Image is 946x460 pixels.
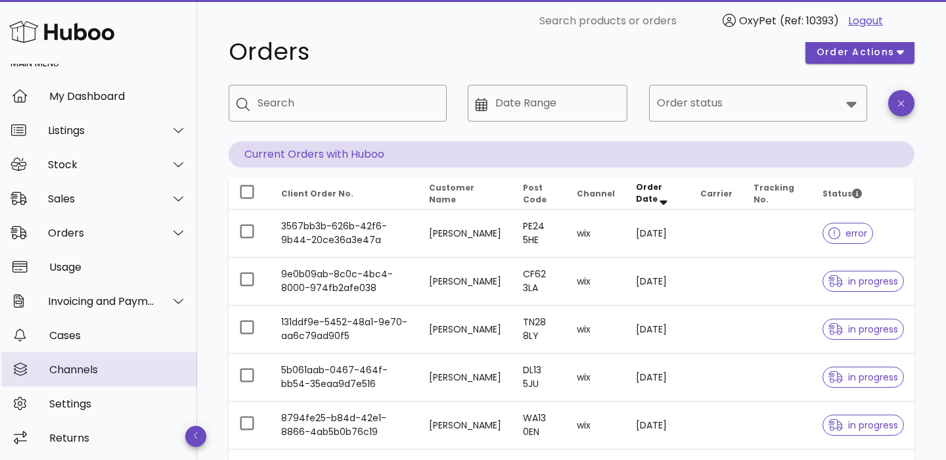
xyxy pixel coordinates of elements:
[700,188,732,199] span: Carrier
[566,402,625,449] td: wix
[271,306,418,354] td: 131ddf9e-5452-48a1-9e70-aa6c79ad90f5
[828,421,898,430] span: in progress
[848,13,883,29] a: Logout
[271,354,418,402] td: 5b061aab-0467-464f-bb54-35eaa9d7e516
[429,182,474,205] span: Customer Name
[49,261,187,273] div: Usage
[49,398,187,410] div: Settings
[625,178,690,210] th: Order Date: Sorted descending. Activate to remove sorting.
[805,40,914,64] button: order actions
[739,13,777,28] span: OxyPet
[625,210,690,258] td: [DATE]
[625,402,690,449] td: [DATE]
[625,354,690,402] td: [DATE]
[649,85,867,122] div: Order status
[512,178,566,210] th: Post Code
[512,402,566,449] td: WA13 0EN
[512,306,566,354] td: TN28 8LY
[271,178,418,210] th: Client Order No.
[271,402,418,449] td: 8794fe25-b84d-42e1-8866-4ab5b0b76c19
[828,229,867,238] span: error
[49,363,187,376] div: Channels
[418,178,512,210] th: Customer Name
[754,182,794,205] span: Tracking No.
[512,258,566,306] td: CF62 3LA
[566,258,625,306] td: wix
[816,45,895,59] span: order actions
[636,181,662,204] span: Order Date
[48,295,155,308] div: Invoicing and Payments
[418,210,512,258] td: [PERSON_NAME]
[271,210,418,258] td: 3567bb3b-626b-42f6-9b44-20ce36a3e47a
[271,258,418,306] td: 9e0b09ab-8c0c-4bc4-8000-974fb2afe038
[281,188,353,199] span: Client Order No.
[48,124,155,137] div: Listings
[48,193,155,205] div: Sales
[780,13,839,28] span: (Ref: 10393)
[9,18,114,46] img: Huboo Logo
[743,178,812,210] th: Tracking No.
[625,258,690,306] td: [DATE]
[577,188,615,199] span: Channel
[418,258,512,306] td: [PERSON_NAME]
[229,141,914,168] p: Current Orders with Huboo
[48,158,155,171] div: Stock
[512,354,566,402] td: DL13 5JU
[566,178,625,210] th: Channel
[49,90,187,103] div: My Dashboard
[229,40,790,64] h1: Orders
[48,227,155,239] div: Orders
[566,354,625,402] td: wix
[49,432,187,444] div: Returns
[512,210,566,258] td: PE24 5HE
[566,210,625,258] td: wix
[812,178,914,210] th: Status
[418,402,512,449] td: [PERSON_NAME]
[566,306,625,354] td: wix
[625,306,690,354] td: [DATE]
[523,182,547,205] span: Post Code
[828,277,898,286] span: in progress
[418,306,512,354] td: [PERSON_NAME]
[828,373,898,382] span: in progress
[418,354,512,402] td: [PERSON_NAME]
[690,178,743,210] th: Carrier
[822,188,862,199] span: Status
[49,329,187,342] div: Cases
[828,325,898,334] span: in progress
